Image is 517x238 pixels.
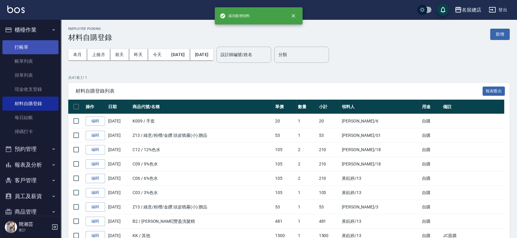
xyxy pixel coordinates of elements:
[483,88,505,94] a: 報表匯出
[420,186,441,200] td: 自購
[274,171,296,186] td: 105
[462,6,481,14] div: 名留總店
[340,171,420,186] td: 黃鈺婷 /13
[107,186,131,200] td: [DATE]
[274,128,296,143] td: 53
[274,186,296,200] td: 105
[2,40,58,54] a: 打帳單
[296,114,317,128] td: 1
[317,143,340,157] td: 210
[340,200,420,214] td: [PERSON_NAME] /3
[2,54,58,68] a: 帳單列表
[107,100,131,114] th: 日期
[287,9,300,23] button: close
[87,49,110,60] button: 上個月
[296,200,317,214] td: 1
[84,100,107,114] th: 操作
[274,143,296,157] td: 105
[2,125,58,139] a: 掃碼打卡
[274,200,296,214] td: 53
[296,100,317,114] th: 數量
[190,49,213,60] button: [DATE]
[420,200,441,214] td: 自購
[107,200,131,214] td: [DATE]
[131,143,274,157] td: C12 / 12%色水
[420,128,441,143] td: 自購
[86,145,105,155] a: 編輯
[340,214,420,229] td: 黃鈺婷 /13
[86,159,105,169] a: 編輯
[131,200,274,214] td: Z13 / 綠意/粉穳/金鑽 頭皮噴霧(小) 贈品
[296,157,317,171] td: 2
[19,221,50,227] h5: 簡湘芸
[220,13,250,19] span: 成功新增領料
[131,114,274,128] td: K009 / 手套
[131,171,274,186] td: C06 / 6%色水
[107,114,131,128] td: [DATE]
[107,214,131,229] td: [DATE]
[317,200,340,214] td: 53
[340,100,420,114] th: 領料人
[274,157,296,171] td: 105
[486,4,510,16] button: 登出
[131,128,274,143] td: Z13 / 綠意/粉穳/金鑽 頭皮噴霧(小) 贈品
[296,171,317,186] td: 2
[7,5,25,13] img: Logo
[68,33,112,42] h3: 材料自購登錄
[2,68,58,82] a: 掛單列表
[68,27,112,31] h2: Employee Picking
[19,227,50,233] p: 會計
[340,114,420,128] td: [PERSON_NAME] /6
[131,157,274,171] td: C09 / 9%色水
[131,100,274,114] th: 商品代號/名稱
[166,49,190,60] button: [DATE]
[86,217,105,226] a: 編輯
[317,128,340,143] td: 53
[317,100,340,114] th: 小計
[2,22,58,38] button: 櫃檯作業
[2,82,58,96] a: 現金收支登錄
[317,214,340,229] td: 481
[317,157,340,171] td: 210
[68,75,510,80] p: 共 41 筆, 1 / 1
[420,100,441,114] th: 用途
[131,186,274,200] td: C03 / 3%色水
[340,143,420,157] td: [PERSON_NAME] /18
[5,221,17,233] img: Person
[86,131,105,140] a: 編輯
[441,100,504,114] th: 備註
[420,157,441,171] td: 自購
[420,143,441,157] td: 自購
[296,214,317,229] td: 1
[86,116,105,126] a: 編輯
[148,49,167,60] button: 今天
[107,143,131,157] td: [DATE]
[437,4,449,16] button: save
[107,171,131,186] td: [DATE]
[86,174,105,183] a: 編輯
[274,100,296,114] th: 單價
[317,186,340,200] td: 105
[490,29,510,40] button: 新增
[86,188,105,197] a: 編輯
[107,128,131,143] td: [DATE]
[296,186,317,200] td: 1
[2,157,58,173] button: 報表及分析
[274,114,296,128] td: 20
[420,114,441,128] td: 自購
[68,49,87,60] button: 本月
[107,157,131,171] td: [DATE]
[340,186,420,200] td: 黃鈺婷 /13
[483,87,505,96] button: 報表匯出
[317,114,340,128] td: 20
[2,141,58,157] button: 預約管理
[420,171,441,186] td: 自購
[131,214,274,229] td: B2 / [PERSON_NAME]豐盈洗髮精
[76,88,483,94] span: 材料自購登錄列表
[2,188,58,204] button: 員工及薪資
[2,111,58,125] a: 每日結帳
[340,157,420,171] td: [PERSON_NAME] /18
[452,4,484,16] button: 名留總店
[420,214,441,229] td: 自購
[2,204,58,220] button: 商品管理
